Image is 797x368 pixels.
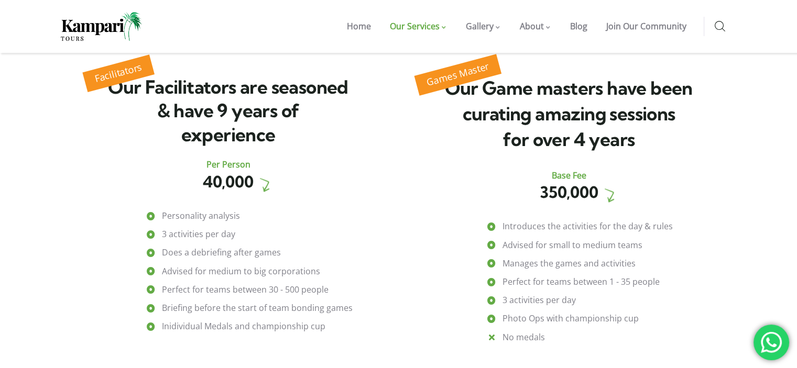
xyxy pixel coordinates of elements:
[347,20,371,32] span: Home
[159,243,281,262] span: Does a debriefing after games
[159,262,320,281] span: Advised for medium to big corporations
[61,12,142,41] img: Home
[159,281,329,299] span: Perfect for teams between 30 - 500 people
[466,20,494,32] span: Gallery
[445,76,692,151] span: Our Game masters have been curating amazing sessions for over 4 years
[500,328,545,347] span: No medals
[159,225,235,243] span: 3 activities per day
[108,75,348,146] span: Our Facilitators are seasoned & have 9 years of experience
[390,20,440,32] span: Our Services
[570,20,587,32] span: Blog
[159,299,353,317] span: Briefing before the start of team bonding games
[159,207,240,225] span: Personality analysis
[500,291,576,309] span: 3 activities per day
[93,60,143,84] span: Facilitators
[203,172,254,192] span: 40,000
[606,20,686,32] span: Join Our Community
[159,317,325,336] span: Inidividual Medals and championship cup
[500,273,660,291] span: Perfect for teams between 1 - 35 people
[540,182,598,202] span: 350,000
[520,20,544,32] span: About
[552,170,586,181] span: Base Fee
[425,59,490,88] span: Games Master
[754,325,789,360] div: 'Chat
[500,236,642,254] span: Advised for small to medium teams
[500,217,673,236] span: Introduces the activities for the day & rules
[500,254,636,273] span: Manages the games and activities
[206,159,250,170] span: Per Person
[500,309,639,328] span: Photo Ops with championship cup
